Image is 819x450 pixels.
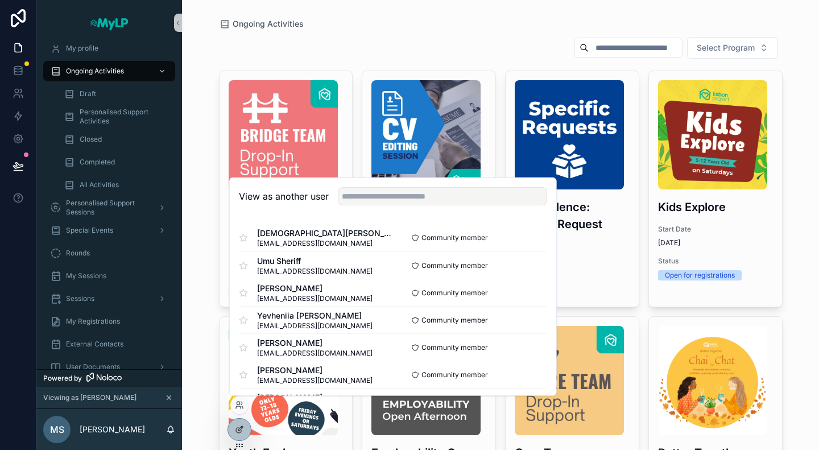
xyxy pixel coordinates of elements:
span: User Documents [66,362,120,371]
span: [EMAIL_ADDRESS][DOMAIN_NAME] [257,321,373,330]
img: MyLP-Youth-Explore.png [229,326,338,435]
a: Draft [57,84,175,104]
span: [EMAIL_ADDRESS][DOMAIN_NAME] [257,239,393,248]
span: Status [658,257,773,266]
span: Personalised Support Sessions [66,199,149,217]
button: Select Button [687,37,778,59]
span: Completed [80,158,115,167]
a: Special Events [43,220,175,241]
h2: View as another user [239,189,329,203]
span: Sessions [66,294,94,303]
h3: Kids Explore [658,199,773,216]
span: MS [50,423,64,436]
span: Status [229,274,344,283]
span: My Registrations [66,317,120,326]
span: All Activities [80,180,119,189]
span: [EMAIL_ADDRESS][DOMAIN_NAME] [257,266,373,275]
span: [DATE] [515,255,630,265]
a: User Documents [43,357,175,377]
span: [DATE] [229,255,344,265]
span: Community member [421,233,488,242]
span: Community member [421,315,488,324]
a: Sessions [43,288,175,309]
img: CV-Editing-Session.jpg [371,80,481,189]
a: Personalised Support Activities [57,106,175,127]
a: MyLP-Kids-Explore.pngKids ExploreStart Date[DATE]StatusOpen for registrations [648,71,783,307]
a: All Activities [57,175,175,195]
span: Start Date [229,242,344,251]
span: Ongoing Activities [233,18,304,30]
a: My Registrations [43,311,175,332]
span: Community member [421,342,488,352]
span: Community member [421,288,488,297]
span: [EMAIL_ADDRESS][DOMAIN_NAME] [257,348,373,357]
span: Special Events [66,226,113,235]
a: External Contacts [43,334,175,354]
a: My profile [43,38,175,59]
img: MyLP-Kids-Explore.png [658,80,767,189]
h3: Bridge Team Drop-In Support [229,199,344,233]
span: Status [515,274,630,283]
a: Ongoing Activities [43,61,175,81]
a: Personalised Support Sessions [43,197,175,218]
a: BENEVOLENCE-(1).jpgBenevolence: Special RequestStart Date[DATE]Status-- [505,71,639,307]
span: [PERSON_NAME] [257,364,373,375]
a: CV-Editing-Session.jpgEmployability First Step - CV EditingStart Date[DATE]StatusOpen for registr... [362,71,496,307]
span: [EMAIL_ADDRESS][DOMAIN_NAME] [257,294,373,303]
span: [PERSON_NAME] [257,391,373,403]
span: Start Date [515,242,630,251]
a: Rounds [43,243,175,263]
span: [PERSON_NAME] [257,282,373,294]
a: Ongoing Activities [219,18,304,30]
span: Ongoing Activities [66,67,124,76]
span: Yevheniia [PERSON_NAME] [257,309,373,321]
span: Umu Sheriff [257,255,373,266]
span: Personalised Support Activities [80,108,164,126]
span: [EMAIL_ADDRESS][DOMAIN_NAME] [257,375,373,385]
span: [DEMOGRAPHIC_DATA][PERSON_NAME] [257,228,393,239]
img: BENEVOLENCE-(1).jpg [515,80,624,189]
a: BRIDGE.jpgBridge Team Drop-In SupportStart Date[DATE]StatusOpen for registrations [219,71,353,307]
img: App logo [89,14,129,32]
span: Draft [80,89,96,98]
span: Community member [421,370,488,379]
p: [PERSON_NAME] [80,424,145,435]
span: [DATE] [658,238,773,247]
span: My Sessions [66,271,106,280]
h3: Benevolence: Special Request [515,199,630,233]
span: Select Program [697,42,755,53]
span: External Contacts [66,340,123,349]
img: BRIDGE.jpg [229,80,338,189]
span: Community member [421,261,488,270]
span: Powered by [43,374,82,383]
span: My profile [66,44,98,53]
img: Chai-&-Chat-Final-2.png [658,326,767,435]
a: Powered by [36,369,182,387]
span: Start Date [658,225,773,234]
div: Open for registrations [665,270,735,280]
span: Viewing as [PERSON_NAME] [43,393,136,402]
a: Completed [57,152,175,172]
img: CARE.jpg [515,326,624,435]
span: Rounds [66,249,90,258]
a: Closed [57,129,175,150]
a: My Sessions [43,266,175,286]
span: [PERSON_NAME] [257,337,373,348]
div: scrollable content [36,46,182,369]
span: Closed [80,135,102,144]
